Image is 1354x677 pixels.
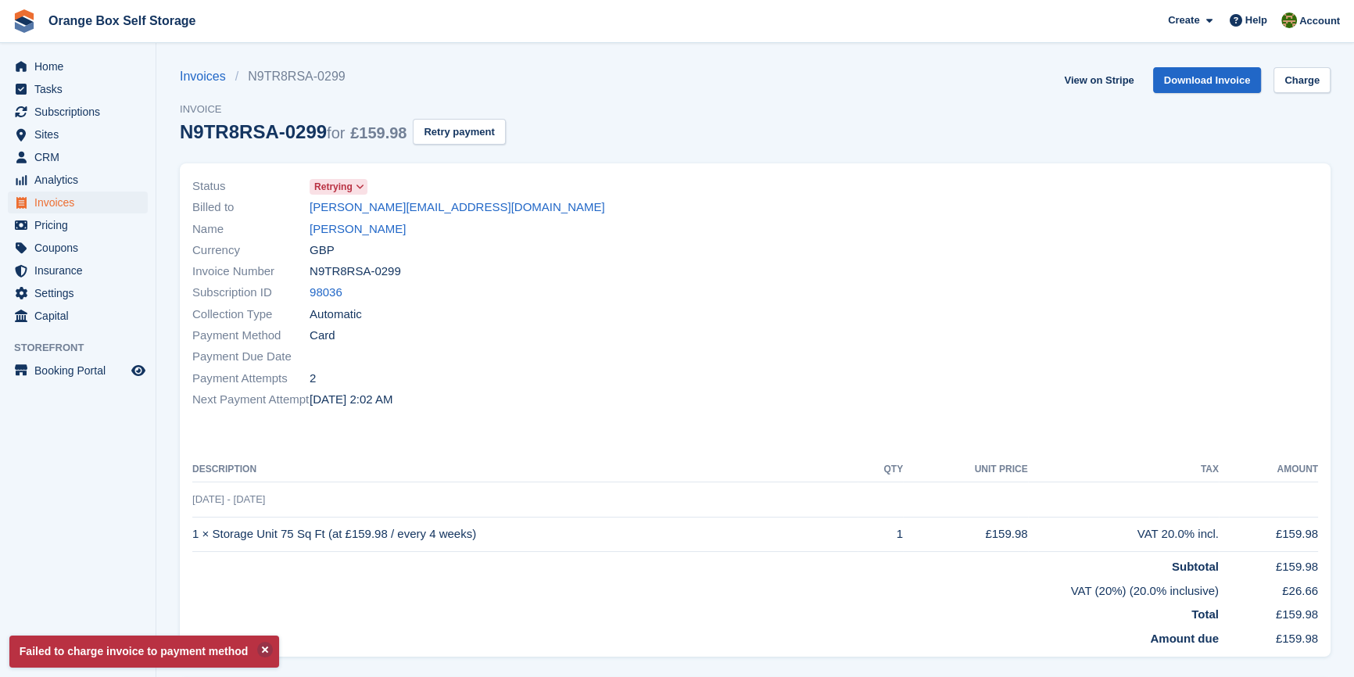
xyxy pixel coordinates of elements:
span: Insurance [34,260,128,281]
td: £159.98 [1219,517,1318,552]
span: Payment Attempts [192,370,310,388]
td: 1 [858,517,903,552]
div: VAT 20.0% incl. [1028,525,1219,543]
span: Storefront [14,340,156,356]
a: menu [8,305,148,327]
strong: Amount due [1150,632,1219,645]
td: 1 × Storage Unit 75 Sq Ft (at £159.98 / every 4 weeks) [192,517,858,552]
p: Failed to charge invoice to payment method [9,636,279,668]
span: Booking Portal [34,360,128,381]
a: [PERSON_NAME] [310,220,406,238]
a: menu [8,56,148,77]
span: Home [34,56,128,77]
button: Retry payment [413,119,505,145]
span: Coupons [34,237,128,259]
span: Collection Type [192,306,310,324]
a: Retrying [310,177,367,195]
span: Card [310,327,335,345]
td: £26.66 [1219,576,1318,600]
span: Tasks [34,78,128,100]
a: menu [8,282,148,304]
span: Create [1168,13,1199,28]
span: N9TR8RSA-0299 [310,263,401,281]
td: £159.98 [1219,600,1318,624]
a: menu [8,360,148,381]
span: GBP [310,242,335,260]
a: Preview store [129,361,148,380]
th: Unit Price [903,457,1027,482]
a: 98036 [310,284,342,302]
a: [PERSON_NAME][EMAIL_ADDRESS][DOMAIN_NAME] [310,199,605,217]
span: Retrying [314,180,353,194]
span: Next Payment Attempt [192,391,310,409]
a: menu [8,214,148,236]
span: Settings [34,282,128,304]
a: menu [8,237,148,259]
span: Automatic [310,306,362,324]
span: Invoices [34,192,128,213]
span: [DATE] - [DATE] [192,493,265,505]
td: £159.98 [903,517,1027,552]
th: Description [192,457,858,482]
a: menu [8,192,148,213]
nav: breadcrumbs [180,67,506,86]
strong: Total [1191,607,1219,621]
th: Tax [1028,457,1219,482]
span: Currency [192,242,310,260]
span: Analytics [34,169,128,191]
td: VAT (20%) (20.0% inclusive) [192,576,1219,600]
span: £159.98 [350,124,407,141]
a: menu [8,260,148,281]
span: Sites [34,124,128,145]
span: Invoice Number [192,263,310,281]
span: Invoice [180,102,506,117]
span: Pricing [34,214,128,236]
span: 2 [310,370,316,388]
a: Charge [1273,67,1331,93]
strong: Subtotal [1172,560,1219,573]
span: Name [192,220,310,238]
div: N9TR8RSA-0299 [180,121,407,142]
th: Amount [1219,457,1318,482]
span: Subscription ID [192,284,310,302]
a: Invoices [180,67,235,86]
span: Billed to [192,199,310,217]
img: stora-icon-8386f47178a22dfd0bd8f6a31ec36ba5ce8667c1dd55bd0f319d3a0aa187defe.svg [13,9,36,33]
span: Account [1299,13,1340,29]
a: menu [8,78,148,100]
td: £159.98 [1219,552,1318,576]
span: for [327,124,345,141]
a: Orange Box Self Storage [42,8,202,34]
th: QTY [858,457,903,482]
time: 2025-09-05 01:02:08 UTC [310,391,392,409]
img: SARAH T [1281,13,1297,28]
span: Capital [34,305,128,327]
a: menu [8,169,148,191]
a: View on Stripe [1058,67,1140,93]
td: £159.98 [1219,624,1318,648]
span: Payment Due Date [192,348,310,366]
span: Subscriptions [34,101,128,123]
a: menu [8,101,148,123]
span: Status [192,177,310,195]
span: Payment Method [192,327,310,345]
a: menu [8,146,148,168]
span: CRM [34,146,128,168]
a: Download Invoice [1153,67,1262,93]
span: Help [1245,13,1267,28]
a: menu [8,124,148,145]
